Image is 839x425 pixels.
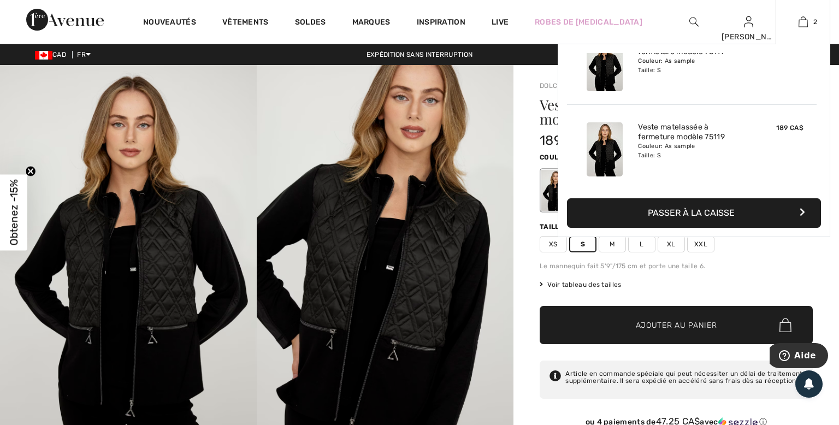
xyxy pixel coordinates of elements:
[569,236,596,252] span: S
[35,51,52,60] img: Canadian Dollar
[776,15,830,28] a: 2
[25,166,36,177] button: Close teaser
[658,236,685,252] span: XL
[540,82,574,90] a: Dolcezza
[540,98,767,126] h1: Veste matelassée à fermeture modèle 75119
[599,236,626,252] span: M
[540,133,591,148] span: 189 CA$
[813,17,817,27] span: 2
[628,236,655,252] span: L
[779,318,791,332] img: Bag.svg
[540,222,568,232] div: Taille:
[295,17,326,29] a: Soldes
[799,15,808,28] img: Mon panier
[770,343,828,370] iframe: Ouvre un widget dans lequel vous pouvez trouver plus d’informations
[143,17,196,29] a: Nouveautés
[638,122,746,142] a: Veste matelassée à fermeture modèle 75119
[540,236,567,252] span: XS
[776,124,803,132] span: 189 CA$
[77,51,91,58] span: FR
[535,16,642,28] a: Robes de [MEDICAL_DATA]
[8,180,20,246] span: Obtenez -15%
[565,370,803,385] div: Article en commande spéciale qui peut nécessiter un délai de traitement supplémentaire. Il sera e...
[587,122,623,176] img: Veste matelassée à fermeture modèle 75119
[26,9,104,31] img: 1ère Avenue
[744,15,753,28] img: Mes infos
[687,236,714,252] span: XXL
[540,154,575,161] span: Couleur:
[636,320,717,331] span: Ajouter au panier
[540,261,813,271] div: Le mannequin fait 5'9"/175 cm et porte une taille 6.
[540,280,622,290] span: Voir tableau des tailles
[689,15,699,28] img: recherche
[492,16,509,28] a: Live
[35,51,70,58] span: CAD
[417,17,465,29] span: Inspiration
[352,17,391,29] a: Marques
[722,31,775,43] div: [PERSON_NAME]
[540,306,813,344] button: Ajouter au panier
[744,16,753,27] a: Se connecter
[541,170,570,211] div: As sample
[567,198,821,228] button: Passer à la caisse
[587,37,623,91] img: Veste matelassée à fermeture modèle 75119
[638,57,746,74] div: Couleur: As sample Taille: S
[222,17,269,29] a: Vêtements
[638,142,746,160] div: Couleur: As sample Taille: S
